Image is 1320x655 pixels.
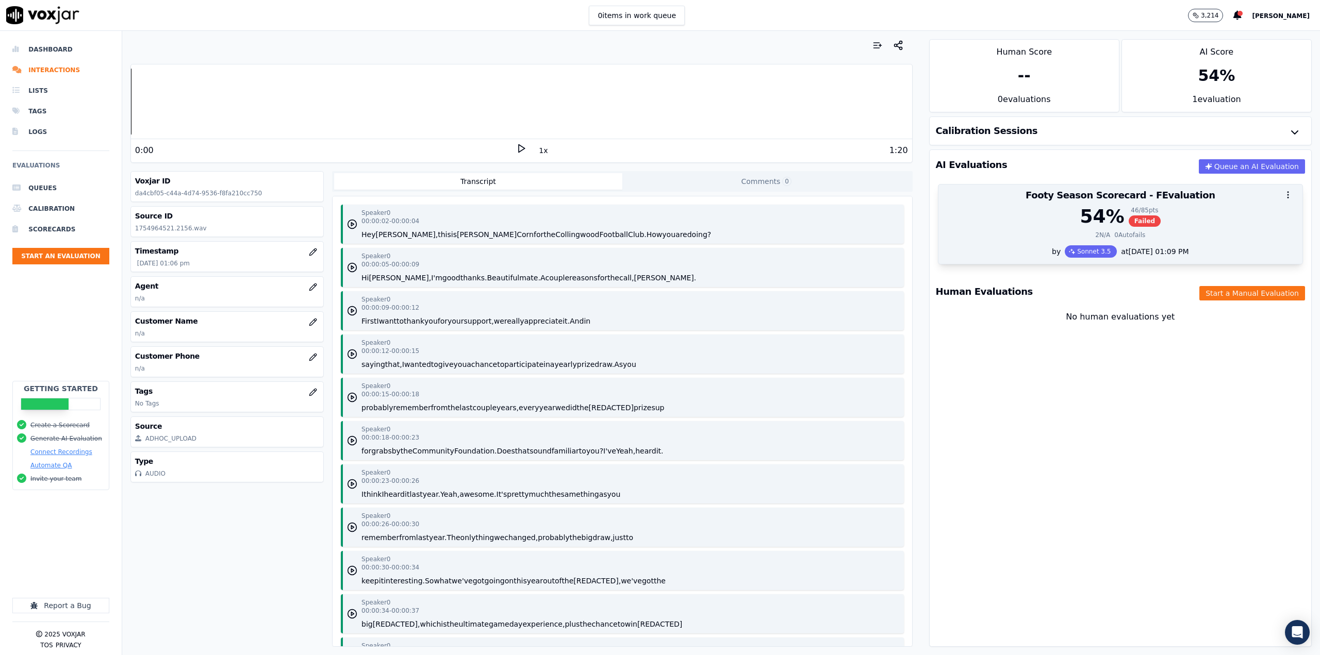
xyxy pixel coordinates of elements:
div: Human Score [930,40,1119,58]
button: did [566,402,577,413]
li: Tags [12,101,109,122]
button: the [577,402,589,413]
button: TOS [40,641,53,649]
button: mate. [519,273,540,283]
button: year [539,402,555,413]
button: Queue an AI Evaluation [1199,159,1305,174]
p: Speaker 0 [361,598,390,607]
button: wanted [404,359,431,370]
button: we've [452,576,473,586]
div: 54 % [1080,206,1124,227]
button: only [460,532,476,543]
button: we [494,316,504,326]
button: much [529,489,549,499]
p: 00:00:15 - 00:00:18 [361,390,419,398]
button: up [655,402,665,413]
h6: Evaluations [12,159,109,178]
button: last [459,402,472,413]
button: the [607,273,619,283]
button: Does [497,446,515,456]
button: couple [546,273,570,283]
button: probably [538,532,569,543]
p: Speaker 0 [361,209,390,217]
button: sound [530,446,552,456]
button: support, [464,316,494,326]
h3: Source [135,421,319,431]
button: you [607,489,621,499]
p: 00:00:12 - 00:00:15 [361,347,419,355]
button: for [438,316,448,326]
button: on [505,576,514,586]
button: I [402,359,404,370]
p: Speaker 0 [361,642,390,650]
button: chance [471,359,497,370]
button: we [494,532,504,543]
button: you [454,359,467,370]
button: year. [423,489,440,499]
button: plus [565,619,580,629]
button: Invite your team [30,475,81,483]
a: Logs [12,122,109,142]
button: [REDACTED] [589,402,634,413]
button: familiar [552,446,579,456]
button: thank [404,316,424,326]
button: every [519,402,539,413]
button: what [434,576,451,586]
button: It's [497,489,507,499]
p: Speaker 0 [361,555,390,563]
button: for [534,229,543,240]
img: voxjar logo [6,6,79,24]
button: And [570,316,584,326]
button: year [527,576,543,586]
button: this [438,229,451,240]
button: Corn [517,229,534,240]
div: ADHOC_UPLOAD [145,434,196,443]
h3: Human Evaluations [936,287,1033,296]
button: last [416,532,429,543]
button: good [442,273,460,283]
button: Start an Evaluation [12,248,109,264]
span: Failed [1129,215,1161,227]
button: [REDACTED], [573,576,621,586]
button: the [562,576,573,586]
button: Yeah, [440,489,459,499]
button: I [377,316,379,326]
button: the [570,532,582,543]
h3: Tags [135,386,319,396]
span: [PERSON_NAME] [1252,12,1310,20]
button: remember [393,402,431,413]
button: I'm [431,273,442,283]
h3: Voxjar ID [135,176,319,186]
button: So [425,576,434,586]
button: changed, [504,532,538,543]
h3: Customer Phone [135,351,319,361]
button: Report a Bug [12,598,109,613]
button: [PERSON_NAME], [375,229,438,240]
p: 2025 Voxjar [44,630,85,639]
button: Connect Recordings [30,448,92,456]
p: 00:00:34 - 00:00:37 [361,607,419,615]
button: pretty [507,489,529,499]
button: a [550,359,555,370]
button: just [613,532,626,543]
p: 00:00:02 - 00:00:04 [361,217,419,225]
button: years, [497,402,519,413]
button: got [473,576,485,586]
p: 1754964521.2156.wav [135,224,319,232]
button: Comments [622,173,911,190]
button: you? [586,446,603,456]
button: 0items in work queue [589,6,685,25]
button: [PERSON_NAME] [1252,9,1320,22]
button: Transcript [334,173,622,190]
button: 3,214 [1188,9,1233,22]
p: Speaker 0 [361,425,390,433]
button: last [409,489,422,499]
button: which [420,619,441,629]
button: think [364,489,382,499]
button: How [647,229,663,240]
button: for [361,446,371,456]
button: day [509,619,523,629]
button: couple [473,402,497,413]
a: Dashboard [12,39,109,60]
